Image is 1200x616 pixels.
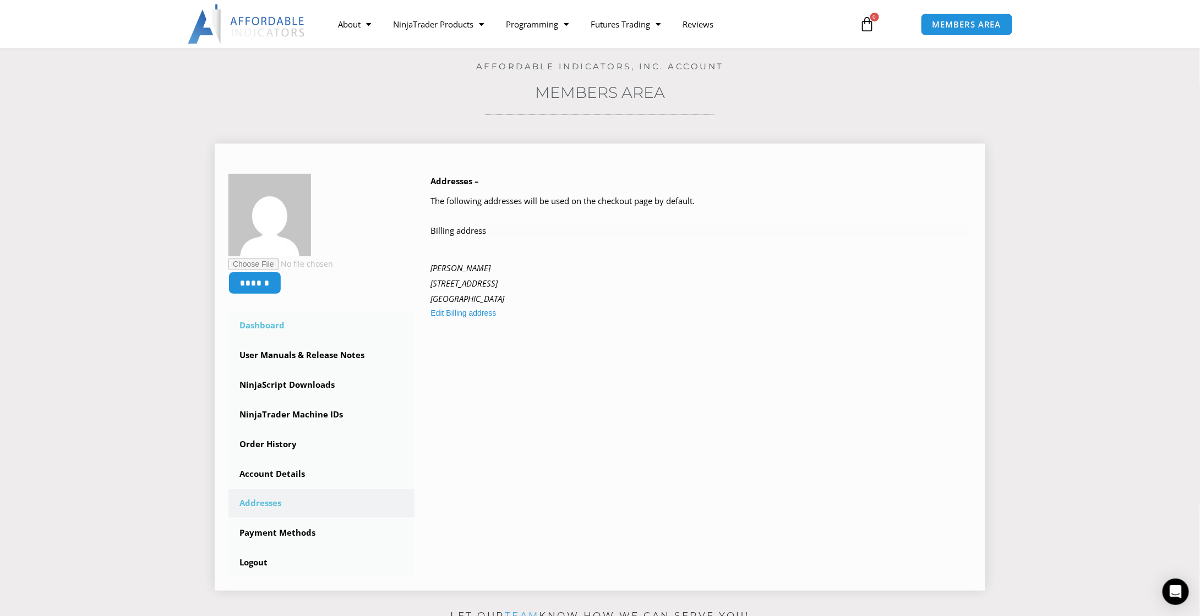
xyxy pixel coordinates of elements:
a: NinjaTrader Products [382,12,495,37]
nav: Account pages [228,311,414,577]
a: User Manuals & Release Notes [228,341,414,370]
a: Payment Methods [228,519,414,547]
a: Edit Billing address [431,306,497,320]
a: MEMBERS AREA [921,13,1013,36]
span: MEMBERS AREA [932,20,1001,29]
a: Members Area [535,83,665,102]
a: Reviews [672,12,724,37]
a: Addresses [228,489,414,518]
address: [PERSON_NAME] [STREET_ADDRESS] [GEOGRAPHIC_DATA] [431,261,972,307]
nav: Menu [327,12,847,37]
div: Open Intercom Messenger [1163,579,1189,605]
a: About [327,12,382,37]
img: 650148530c827886519c5fdf05c7d04f2b08565b32f179532847d7e645a40ec5 [228,174,311,256]
a: Logout [228,548,414,577]
a: Futures Trading [580,12,672,37]
p: The following addresses will be used on the checkout page by default. [431,194,972,209]
a: 0 [843,8,892,40]
a: Affordable Indicators, Inc. Account [476,61,724,71]
b: Addresses – [431,175,479,186]
a: Dashboard [228,311,414,340]
span: 0 [870,13,879,21]
a: Order History [228,430,414,459]
a: Programming [495,12,580,37]
a: NinjaScript Downloads [228,371,414,399]
img: LogoAI | Affordable Indicators – NinjaTrader [188,4,306,44]
a: NinjaTrader Machine IDs [228,400,414,429]
a: Account Details [228,460,414,488]
h2: Billing address [431,226,972,237]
